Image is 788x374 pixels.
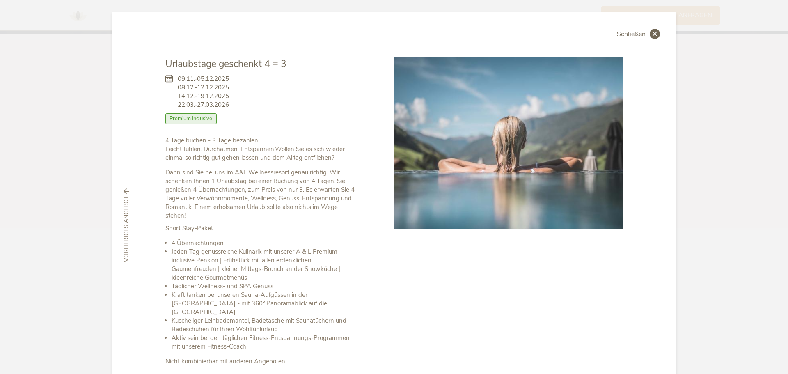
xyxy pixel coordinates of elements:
span: Premium Inclusive [165,113,217,124]
strong: Short Stay-Paket [165,224,213,232]
b: 4 Tage buchen - 3 Tage bezahlen [165,136,258,145]
span: 09.11.-05.12.2025 08.12.-12.12.2025 14.12.-19.12.2025 22.03.-27.03.2026 [178,75,229,109]
img: Urlaubstage geschenkt 4 = 3 [394,57,623,229]
strong: Wollen Sie es sich wieder einmal so richtig gut gehen lassen und dem Alltag entfliehen? [165,145,345,162]
p: Leicht fühlen. Durchatmen. Entspannen. [165,136,357,162]
span: vorheriges Angebot [122,197,131,262]
span: Schließen [617,31,646,37]
span: Urlaubstage geschenkt 4 = 3 [165,57,286,70]
p: Dann sind Sie bei uns im A&L Wellnessresort genau richtig. Wir schenken Ihnen 1 Urlaubstag bei ei... [165,168,357,220]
